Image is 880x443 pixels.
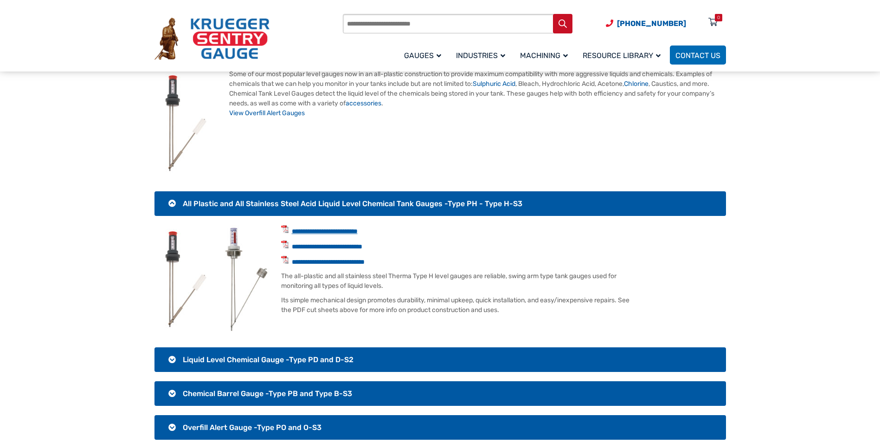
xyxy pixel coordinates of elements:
[456,51,505,60] span: Industries
[606,18,686,29] a: Phone Number (920) 434-8860
[675,51,720,60] span: Contact Us
[154,18,270,60] img: Krueger Sentry Gauge
[154,69,218,177] img: Hot Rolled Steel Grades
[404,51,441,60] span: Gauges
[717,14,720,21] div: 0
[183,355,353,364] span: Liquid Level Chemical Gauge -Type PD and D-S2
[183,199,522,208] span: All Plastic and All Stainless Steel Acid Liquid Level Chemical Tank Gauges -Type PH - Type H-S3
[346,99,381,107] a: accessories
[154,69,726,118] p: Some of our most popular level gauges now in an all-plastic construction to provide maximum compa...
[229,109,305,117] a: View Overfill Alert Gauges
[183,389,352,398] span: Chemical Barrel Gauge -Type PB and Type B-S3
[624,80,649,88] a: Chlorine
[154,295,726,315] p: Its simple mechanical design promotes durability, minimal upkeep, quick installation, and easy/in...
[577,44,670,66] a: Resource Library
[218,225,270,333] img: Hot Rolled Steel Grades
[670,46,726,65] a: Contact Us
[154,271,726,291] p: The all-plastic and all stainless steel Therma Type H level gauges are reliable, swing arm type t...
[520,51,568,60] span: Machining
[183,423,321,432] span: Overfill Alert Gauge -Type PO and O-S3
[154,225,218,333] img: Hot Rolled Steel Grades
[617,19,686,28] span: [PHONE_NUMBER]
[398,44,450,66] a: Gauges
[583,51,661,60] span: Resource Library
[450,44,514,66] a: Industries
[473,80,515,88] a: Sulphuric Acid
[514,44,577,66] a: Machining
